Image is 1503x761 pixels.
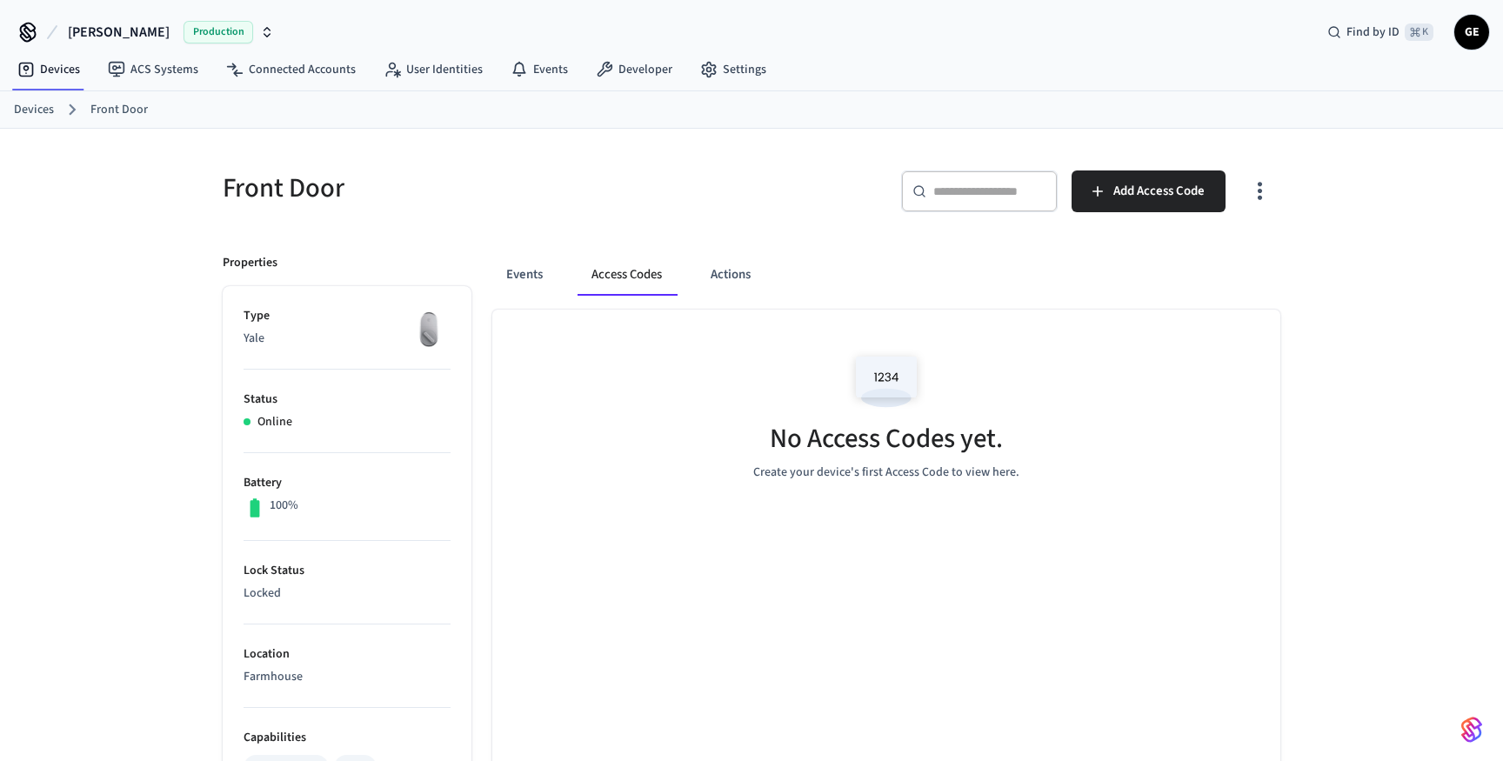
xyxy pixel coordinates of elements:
p: Type [244,307,451,325]
p: Farmhouse [244,668,451,686]
span: Find by ID [1346,23,1399,41]
p: 100% [270,497,298,515]
h5: No Access Codes yet. [770,421,1003,457]
button: Access Codes [578,254,676,296]
div: Find by ID⌘ K [1313,17,1447,48]
a: Devices [3,54,94,85]
a: Events [497,54,582,85]
button: GE [1454,15,1489,50]
span: Production [184,21,253,43]
img: SeamLogoGradient.69752ec5.svg [1461,716,1482,744]
img: August Wifi Smart Lock 3rd Gen, Silver, Front [407,307,451,350]
span: ⌘ K [1405,23,1433,41]
p: Online [257,413,292,431]
p: Create your device's first Access Code to view here. [753,464,1019,482]
p: Location [244,645,451,664]
span: [PERSON_NAME] [68,22,170,43]
p: Locked [244,584,451,603]
button: Events [492,254,557,296]
a: Front Door [90,101,148,119]
p: Properties [223,254,277,272]
img: Access Codes Empty State [847,344,925,418]
a: Connected Accounts [212,54,370,85]
span: GE [1456,17,1487,48]
p: Yale [244,330,451,348]
button: Add Access Code [1072,170,1226,212]
a: Devices [14,101,54,119]
p: Lock Status [244,562,451,580]
p: Status [244,391,451,409]
a: Settings [686,54,780,85]
div: ant example [492,254,1280,296]
a: Developer [582,54,686,85]
a: User Identities [370,54,497,85]
p: Capabilities [244,729,451,747]
a: ACS Systems [94,54,212,85]
button: Actions [697,254,765,296]
span: Add Access Code [1113,180,1205,203]
p: Battery [244,474,451,492]
h5: Front Door [223,170,741,206]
